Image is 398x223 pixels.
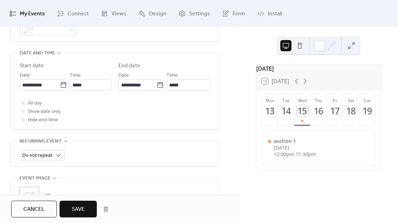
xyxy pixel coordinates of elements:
span: Cancel [23,205,45,214]
div: Wed [296,98,309,103]
div: Thu [313,98,325,103]
div: 13 [264,105,276,117]
div: [DATE] [256,64,381,73]
span: Install [268,8,282,20]
span: Event image [19,174,50,183]
div: 18 [345,105,357,117]
span: Date [19,71,30,80]
span: Connect [68,8,89,20]
span: 11:30pm [296,151,316,157]
button: Tue14 [278,94,294,126]
span: Form [233,8,245,20]
span: Settings [189,8,210,20]
button: Thu16 [311,94,327,126]
a: Views [96,3,132,24]
button: Cancel [11,201,57,217]
div: Sat [345,98,357,103]
div: End date [118,62,140,70]
span: Design [149,8,166,20]
button: Sun19 [359,94,375,126]
div: auction 1 [274,138,316,144]
span: 12:00pm [274,151,294,157]
div: Fri [329,98,341,103]
a: Form [217,3,250,24]
a: Connect [52,3,94,24]
button: Wed15 [294,94,311,126]
div: [DATE] [274,144,316,151]
a: My Events [4,3,50,24]
div: 19 [361,105,373,117]
span: Recurring event [19,137,62,146]
span: Date [118,71,129,80]
span: Show date only [28,108,61,116]
span: - [294,151,296,157]
span: Hide end time [28,116,58,124]
div: 14 [280,105,292,117]
a: Settings [173,3,215,24]
div: 17 [329,105,341,117]
div: Tue [280,98,292,103]
span: All day [28,99,42,108]
span: Time [70,71,81,80]
div: Start date [19,62,44,70]
span: My Events [20,8,45,20]
div: Mon [264,98,276,103]
span: Do not repeat [22,151,52,160]
button: Sat18 [343,94,359,126]
span: Views [111,8,126,20]
button: Fri17 [327,94,343,126]
div: Sun [361,98,373,103]
span: Date and time [19,49,55,57]
button: Mon13 [262,94,278,126]
span: Save [72,205,85,214]
a: Design [133,3,172,24]
a: Install [252,3,287,24]
div: ; [19,187,39,206]
button: Save [60,201,97,217]
span: Time [166,71,178,80]
div: 16 [313,105,325,117]
div: 15 [297,105,308,117]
